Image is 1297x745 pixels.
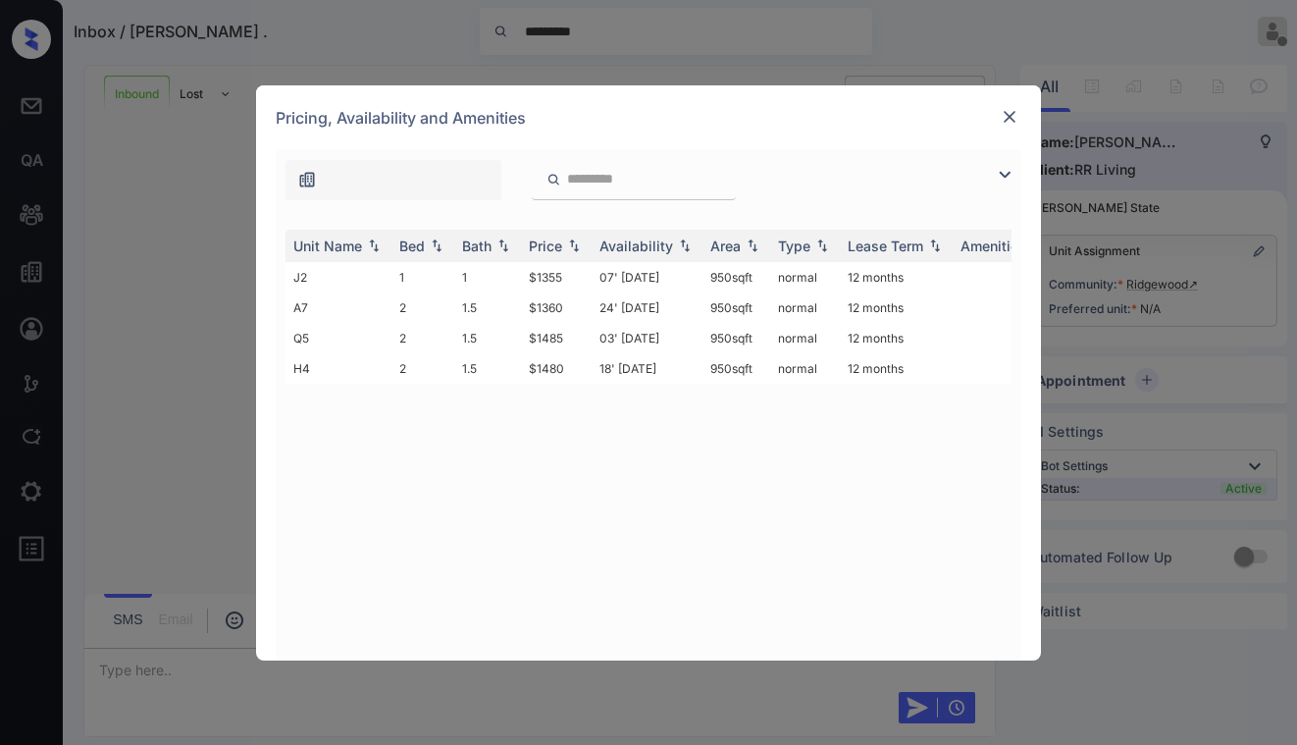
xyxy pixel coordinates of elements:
[521,353,592,384] td: $1480
[391,293,454,323] td: 2
[925,239,945,252] img: sorting
[702,293,770,323] td: 950 sqft
[285,262,391,293] td: J2
[454,293,521,323] td: 1.5
[770,293,840,323] td: normal
[960,238,1026,254] div: Amenities
[702,353,770,384] td: 950 sqft
[1000,107,1019,127] img: close
[285,353,391,384] td: H4
[778,238,810,254] div: Type
[770,262,840,293] td: normal
[840,323,953,353] td: 12 months
[462,238,492,254] div: Bath
[546,171,561,188] img: icon-zuma
[391,262,454,293] td: 1
[297,170,317,189] img: icon-zuma
[427,239,446,252] img: sorting
[702,262,770,293] td: 950 sqft
[521,323,592,353] td: $1485
[592,353,702,384] td: 18' [DATE]
[840,262,953,293] td: 12 months
[521,293,592,323] td: $1360
[529,238,562,254] div: Price
[493,239,513,252] img: sorting
[564,239,584,252] img: sorting
[770,323,840,353] td: normal
[993,163,1016,186] img: icon-zuma
[592,262,702,293] td: 07' [DATE]
[256,85,1041,150] div: Pricing, Availability and Amenities
[848,238,923,254] div: Lease Term
[399,238,425,254] div: Bed
[743,239,762,252] img: sorting
[391,353,454,384] td: 2
[592,323,702,353] td: 03' [DATE]
[812,239,832,252] img: sorting
[840,353,953,384] td: 12 months
[285,293,391,323] td: A7
[454,323,521,353] td: 1.5
[454,353,521,384] td: 1.5
[521,262,592,293] td: $1355
[454,262,521,293] td: 1
[285,323,391,353] td: Q5
[391,323,454,353] td: 2
[293,238,362,254] div: Unit Name
[840,293,953,323] td: 12 months
[364,239,384,252] img: sorting
[770,353,840,384] td: normal
[599,238,673,254] div: Availability
[675,239,695,252] img: sorting
[592,293,702,323] td: 24' [DATE]
[702,323,770,353] td: 950 sqft
[710,238,741,254] div: Area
